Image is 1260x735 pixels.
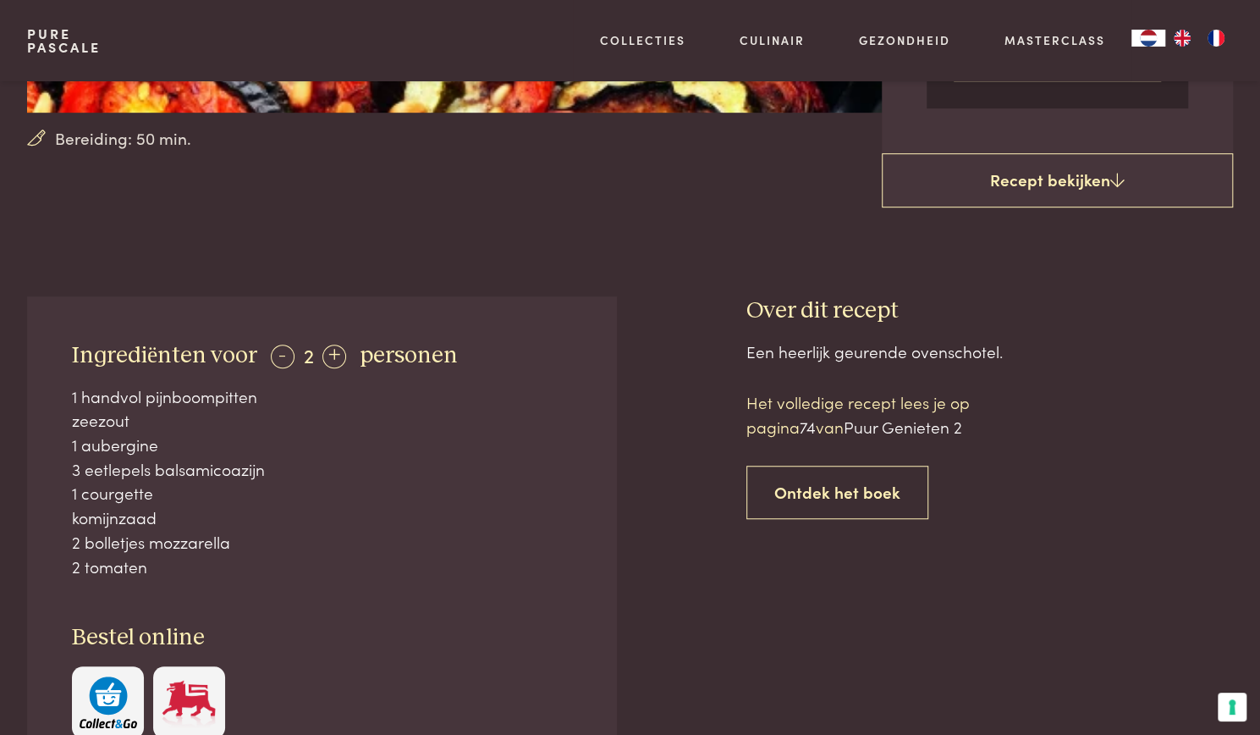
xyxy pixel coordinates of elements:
[746,466,928,519] a: Ontdek het boek
[1165,30,1233,47] ul: Language list
[600,31,685,49] a: Collecties
[800,415,816,438] span: 74
[304,340,314,368] span: 2
[72,481,571,506] div: 1 courgette
[72,433,571,457] div: 1 aubergine
[1131,30,1165,47] div: Language
[72,506,571,530] div: komijnzaad
[1165,30,1199,47] a: EN
[80,677,137,728] img: c308188babc36a3a401bcb5cb7e020f4d5ab42f7cacd8327e500463a43eeb86c.svg
[72,457,571,482] div: 3 eetlepels balsamicoazijn
[72,530,571,555] div: 2 bolletjes mozzarella
[746,390,1034,439] p: Het volledige recept lees je op pagina van
[72,408,571,433] div: zeezout
[360,344,458,367] span: personen
[72,344,257,367] span: Ingrediënten voor
[844,415,962,438] span: Puur Genieten 2
[882,153,1234,207] a: Recept bekijken
[72,623,571,653] h3: Bestel online
[160,677,217,728] img: Delhaize
[1218,693,1246,721] button: Uw voorkeuren voor toestemming voor trackingtechnologieën
[1131,30,1165,47] a: NL
[746,340,1233,364] div: Een heerlijk geurende ovenschotel.
[271,345,294,368] div: -
[322,345,346,368] div: +
[72,384,571,409] div: 1 handvol pijnboompitten
[1004,31,1104,49] a: Masterclass
[746,296,1233,326] h3: Over dit recept
[859,31,950,49] a: Gezondheid
[27,27,101,54] a: PurePascale
[1199,30,1233,47] a: FR
[55,126,191,151] span: Bereiding: 50 min.
[1131,30,1233,47] aside: Language selected: Nederlands
[740,31,805,49] a: Culinair
[72,555,571,579] div: 2 tomaten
